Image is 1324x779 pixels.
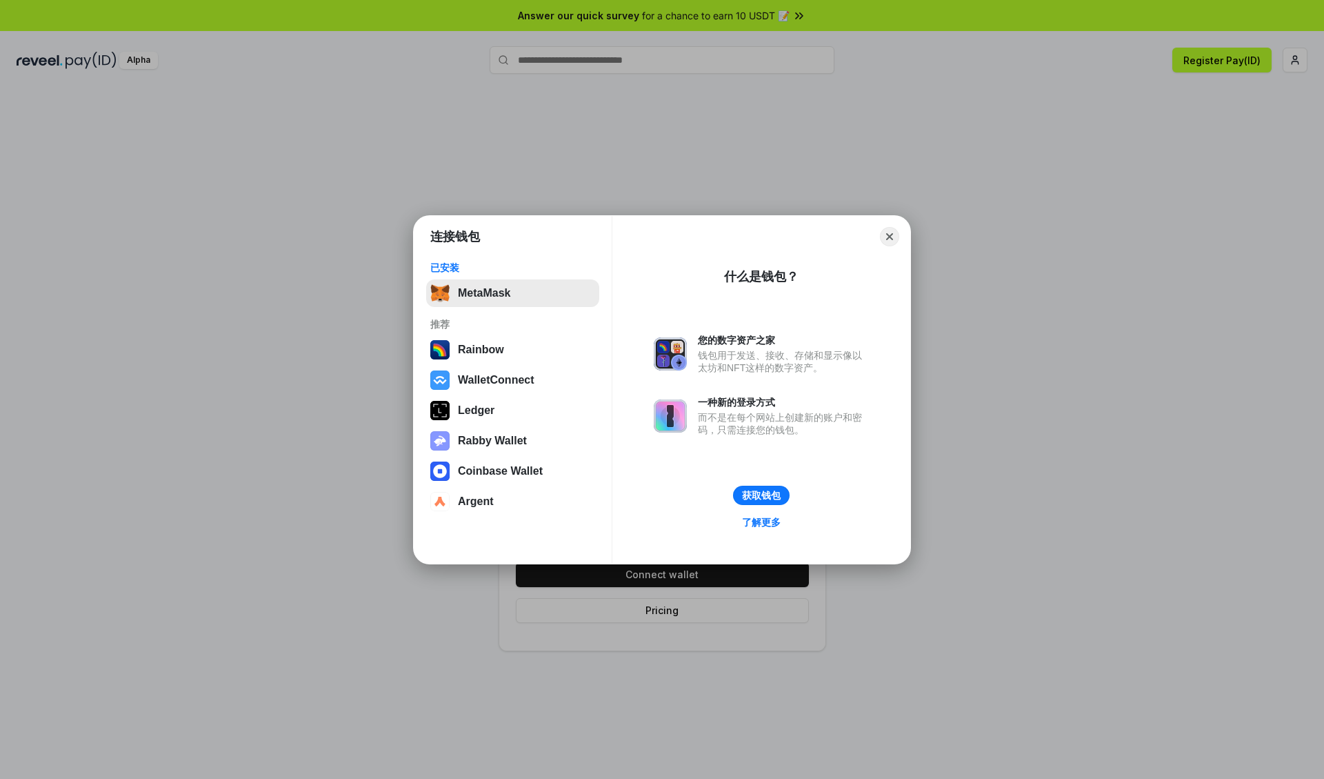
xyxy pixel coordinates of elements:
[426,279,599,307] button: MetaMask
[426,336,599,364] button: Rainbow
[698,411,869,436] div: 而不是在每个网站上创建新的账户和密码，只需连接您的钱包。
[430,262,595,274] div: 已安装
[426,427,599,455] button: Rabby Wallet
[880,227,899,246] button: Close
[430,431,450,451] img: svg+xml,%3Csvg%20xmlns%3D%22http%3A%2F%2Fwww.w3.org%2F2000%2Fsvg%22%20fill%3D%22none%22%20viewBox...
[430,318,595,331] div: 推荐
[698,334,869,346] div: 您的数字资产之家
[430,492,450,511] img: svg+xml,%3Csvg%20width%3D%2228%22%20height%3D%2228%22%20viewBox%3D%220%200%2028%2028%22%20fill%3D...
[458,374,534,386] div: WalletConnect
[458,404,494,417] div: Ledger
[426,457,599,485] button: Coinbase Wallet
[734,513,789,531] a: 了解更多
[426,366,599,394] button: WalletConnect
[698,349,869,374] div: 钱包用于发送、接收、存储和显示像以太坊和NFT这样的数字资产。
[654,337,687,371] img: svg+xml,%3Csvg%20xmlns%3D%22http%3A%2F%2Fwww.w3.org%2F2000%2Fsvg%22%20fill%3D%22none%22%20viewBox...
[698,396,869,408] div: 一种新的登录方式
[430,371,450,390] img: svg+xml,%3Csvg%20width%3D%2228%22%20height%3D%2228%22%20viewBox%3D%220%200%2028%2028%22%20fill%3D...
[654,400,687,433] img: svg+xml,%3Csvg%20xmlns%3D%22http%3A%2F%2Fwww.w3.org%2F2000%2Fsvg%22%20fill%3D%22none%22%20viewBox...
[458,287,510,299] div: MetaMask
[426,397,599,424] button: Ledger
[458,495,494,508] div: Argent
[458,465,543,477] div: Coinbase Wallet
[458,344,504,356] div: Rainbow
[430,228,480,245] h1: 连接钱包
[430,462,450,481] img: svg+xml,%3Csvg%20width%3D%2228%22%20height%3D%2228%22%20viewBox%3D%220%200%2028%2028%22%20fill%3D...
[742,489,781,502] div: 获取钱包
[458,435,527,447] div: Rabby Wallet
[430,401,450,420] img: svg+xml,%3Csvg%20xmlns%3D%22http%3A%2F%2Fwww.w3.org%2F2000%2Fsvg%22%20width%3D%2228%22%20height%3...
[724,268,799,285] div: 什么是钱包？
[426,488,599,515] button: Argent
[742,516,781,529] div: 了解更多
[430,284,450,303] img: svg+xml,%3Csvg%20fill%3D%22none%22%20height%3D%2233%22%20viewBox%3D%220%200%2035%2033%22%20width%...
[733,486,790,505] button: 获取钱包
[430,340,450,359] img: svg+xml,%3Csvg%20width%3D%22120%22%20height%3D%22120%22%20viewBox%3D%220%200%20120%20120%22%20fil...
